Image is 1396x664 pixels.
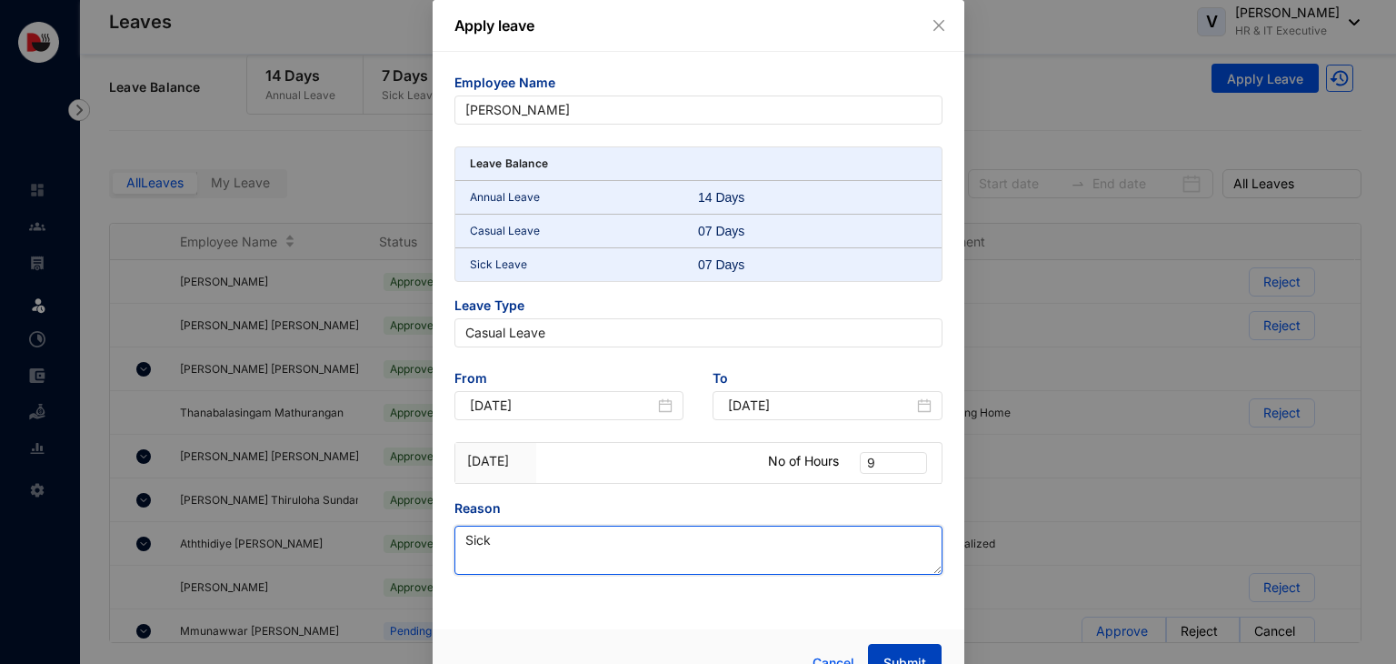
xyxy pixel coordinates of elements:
[867,453,920,473] span: 9
[454,526,942,575] textarea: Reason
[929,15,949,35] button: Close
[470,188,699,206] p: Annual Leave
[728,396,913,416] input: End Date
[454,369,684,391] span: From
[768,452,839,470] p: No of Hours
[467,452,524,470] p: [DATE]
[465,96,932,124] span: Vijay Baskaran
[454,297,942,318] span: Leave Type
[454,498,514,518] label: Reason
[932,18,946,33] span: close
[470,222,699,240] p: Casual Leave
[454,15,942,36] p: Apply leave
[465,319,932,347] span: Casual Leave
[470,155,549,173] p: Leave Balance
[698,222,774,240] div: 07 Days
[698,256,774,274] div: 07 Days
[713,369,942,391] span: To
[454,74,942,96] span: Employee Name
[470,256,699,274] p: Sick Leave
[698,188,774,206] div: 14 Days
[470,396,655,416] input: Start Date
